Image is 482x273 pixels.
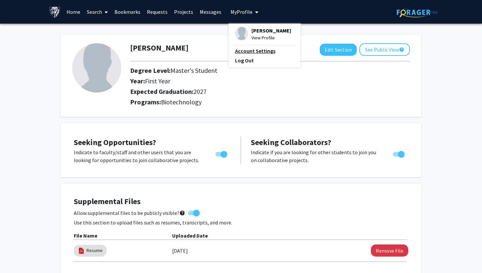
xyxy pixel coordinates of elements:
[84,0,111,23] a: Search
[172,245,188,256] label: [DATE]
[171,66,217,74] span: Master's Student
[145,77,170,85] span: First Year
[130,88,353,95] h2: Expected Graduation:
[74,148,203,164] p: Indicate to faculty/staff and other users that you are looking for opportunities to join collabor...
[130,67,353,74] h2: Degree Level:
[231,9,252,15] span: My Profile
[87,247,103,254] a: Resume
[5,243,28,268] iframe: Chat
[320,44,357,56] button: Edit Section
[78,247,85,254] img: pdf_icon.png
[72,43,121,93] img: Profile Picture
[251,34,291,41] span: View Profile
[251,27,291,34] span: [PERSON_NAME]
[235,27,291,41] div: Profile Picture[PERSON_NAME]View Profile
[74,137,156,147] span: Seeking Opportunities?
[251,137,331,147] span: Seeking Collaborators?
[235,27,248,40] img: Profile Picture
[235,47,294,55] a: Account Settings
[161,98,202,106] span: Biotechnology
[49,6,61,18] img: Johns Hopkins University Logo
[130,77,353,85] h2: Year:
[196,0,225,23] a: Messages
[251,148,380,164] p: Indicate if you are looking for other students to join you on collaborative projects.
[371,244,408,257] button: Remove Resume File
[359,43,410,56] button: See Public View
[74,197,408,206] h4: Supplemental Files
[171,0,196,23] a: Projects
[130,43,189,53] h1: [PERSON_NAME]
[193,87,207,95] span: 2027
[111,0,144,23] a: Bookmarks
[399,46,404,53] mat-icon: help
[397,7,438,17] img: ForagerOne Logo
[63,0,84,23] a: Home
[74,232,97,239] b: File Name
[390,148,408,158] div: Toggle
[74,209,185,217] span: Allow supplemental files to be publicly visible?
[235,56,294,64] a: Log Out
[172,232,208,239] b: Uploaded Date
[74,219,408,226] p: Use this section to upload files such as resumes, transcripts, and more.
[213,148,231,158] div: Toggle
[130,98,410,106] h2: Programs:
[144,0,171,23] a: Requests
[179,209,185,217] mat-icon: help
